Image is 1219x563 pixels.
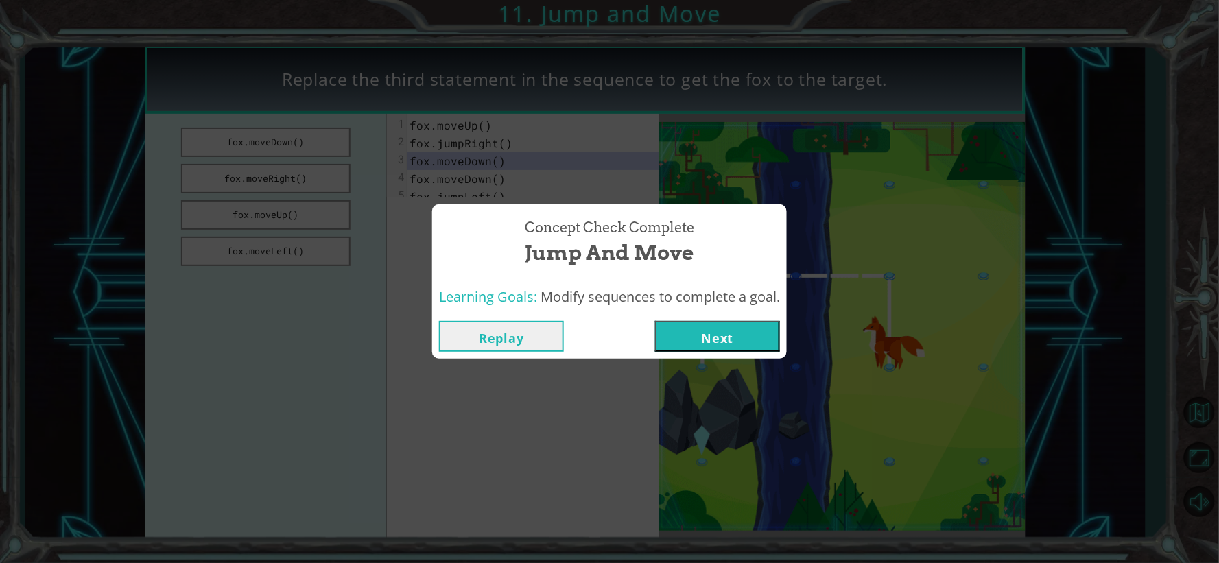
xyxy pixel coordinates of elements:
[541,287,780,306] span: Modify sequences to complete a goal.
[439,321,564,352] button: Replay
[525,238,694,267] span: Jump and Move
[525,218,694,238] span: Concept Check Complete
[439,287,537,306] span: Learning Goals:
[655,321,780,352] button: Next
